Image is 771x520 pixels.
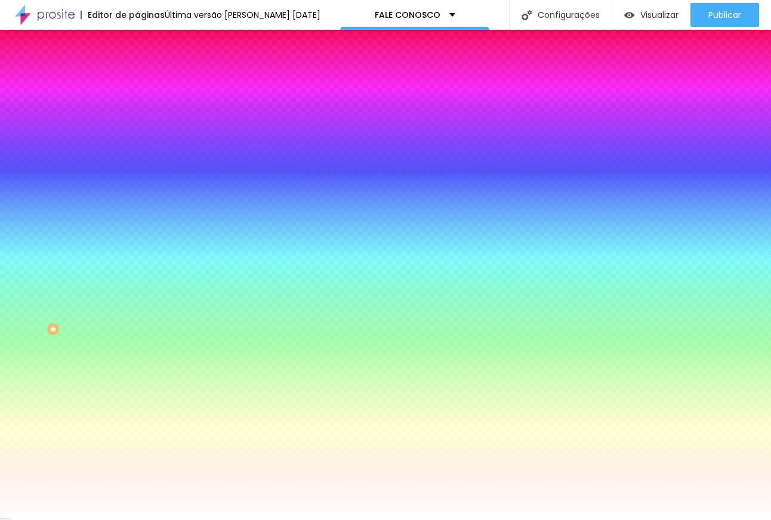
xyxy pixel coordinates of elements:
[690,3,759,27] button: Publicar
[640,9,679,21] font: Visualizar
[88,9,165,21] font: Editor de páginas
[522,10,532,20] img: Ícone
[538,9,600,21] font: Configurações
[165,9,320,21] font: Última versão [PERSON_NAME] [DATE]
[624,10,634,20] img: view-1.svg
[612,3,690,27] button: Visualizar
[375,9,440,21] font: FALE CONOSCO
[708,9,741,21] font: Publicar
